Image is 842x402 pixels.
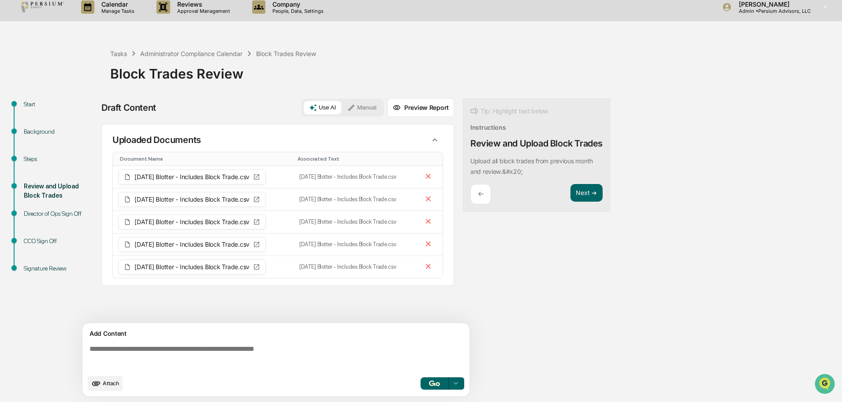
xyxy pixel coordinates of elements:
div: 🗄️ [64,112,71,119]
div: Administrator Compliance Calendar [140,50,242,57]
button: Next ➔ [570,184,603,202]
p: Reviews [170,0,235,8]
img: 1746055101610-c473b297-6a78-478c-a979-82029cc54cd1 [9,68,25,83]
button: Remove file [422,170,434,184]
span: Preclearance [18,111,57,120]
a: 🖐️Preclearance [5,108,60,124]
p: How can we help? [9,19,160,33]
span: [DATE] Blotter - Includes Block Trade.csv [134,196,250,203]
button: Use AI [304,101,341,114]
p: Admin • Persium Advisors, LLC [732,8,811,14]
div: Steps [24,154,96,164]
div: We're available if you need us! [30,76,112,83]
p: ​Upload all block trades from previous month and review.&#x20; [470,157,593,175]
span: Pylon [88,150,107,156]
p: Calendar [94,0,139,8]
span: [DATE] Blotter - Includes Block Trade.csv [134,219,250,225]
span: [DATE] Blotter - Includes Block Trade.csv [134,174,250,180]
div: Tip: Highlight text below [470,106,548,116]
div: Background [24,127,96,136]
td: [DATE] Blotter - Includes Block Trade.csv [294,211,417,233]
div: CCO Sign Off [24,237,96,246]
a: 🗄️Attestations [60,108,113,124]
button: Remove file [422,215,434,229]
p: ← [478,190,484,198]
p: Manage Tasks [94,8,139,14]
div: 🖐️ [9,112,16,119]
img: logo [21,2,63,12]
button: upload document [88,376,123,391]
div: Toggle SortBy [120,156,291,162]
div: Start new chat [30,68,145,76]
span: Data Lookup [18,128,56,137]
div: 🔎 [9,129,16,136]
div: Instructions [470,124,506,131]
p: Company [265,0,328,8]
p: People, Data, Settings [265,8,328,14]
div: Block Trades Review [256,50,316,57]
button: Remove file [422,193,434,206]
img: Go [429,380,440,386]
button: Go [421,377,449,390]
td: [DATE] Blotter - Includes Block Trade.csv [294,233,417,256]
div: Toggle SortBy [298,156,414,162]
div: Block Trades Review [110,59,838,82]
td: [DATE] Blotter - Includes Block Trade.csv [294,188,417,211]
div: Draft Content [101,102,156,113]
iframe: Open customer support [814,373,838,397]
a: Powered byPylon [62,149,107,156]
span: [DATE] Blotter - Includes Block Trade.csv [134,241,250,248]
button: Manual [342,101,382,114]
span: [DATE] Blotter - Includes Block Trade.csv [134,264,250,270]
p: [PERSON_NAME] [732,0,811,8]
div: Signature Review [24,264,96,273]
button: Remove file [422,260,434,274]
td: [DATE] Blotter - Includes Block Trade.csv [294,166,417,188]
span: Attach [103,380,119,387]
span: Attestations [73,111,109,120]
button: Preview Report [387,98,454,117]
p: Uploaded Documents [112,135,201,145]
div: Tasks [110,50,127,57]
div: Director of Ops Sign Off [24,209,96,218]
div: Review and Upload Block Trades [24,182,96,200]
div: Add Content [88,328,464,339]
p: Approval Management [170,8,235,14]
button: Remove file [422,238,434,251]
td: [DATE] Blotter - Includes Block Trade.csv [294,256,417,278]
div: Review and Upload Block Trades [470,138,603,149]
a: 🔎Data Lookup [5,124,59,140]
div: Start [24,100,96,109]
button: Start new chat [150,70,160,81]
